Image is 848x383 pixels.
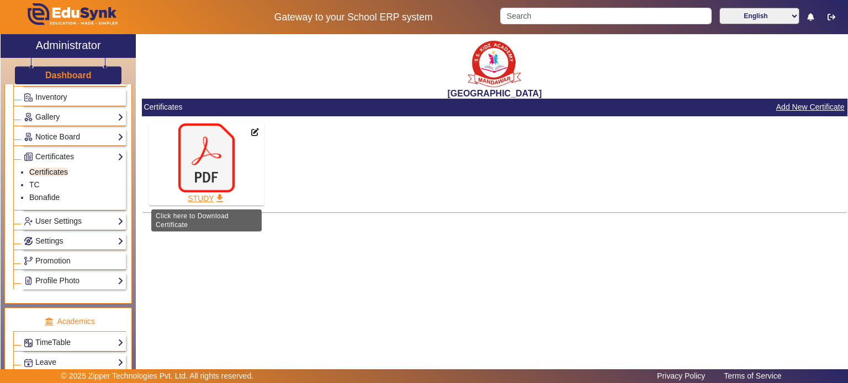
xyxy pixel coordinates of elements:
img: Branchoperations.png [24,257,33,265]
p: Academics [13,316,126,327]
img: academic.png [44,317,54,327]
a: Administrator [1,34,136,58]
a: Certificates [29,168,68,176]
div: Click here to Download Certificate [151,209,262,231]
h2: Administrator [36,39,101,52]
img: b9104f0a-387a-4379-b368-ffa933cda262 [467,37,522,88]
img: Inventory.png [24,93,33,101]
a: Privacy Policy [651,369,711,383]
h2: [GEOGRAPHIC_DATA] [142,88,847,99]
span: Promotion [35,256,71,265]
a: Dashboard [45,69,92,81]
a: Bonafide [29,193,60,202]
a: TC [29,180,40,189]
mat-icon: get_app [214,193,225,204]
a: Promotion [24,255,124,267]
button: Add New Certificate [775,100,846,114]
mat-card-header: Certificates [142,99,847,116]
img: Certificate Image [178,123,235,192]
a: Inventory [24,91,124,104]
h5: Gateway to your School ERP system [218,12,489,23]
a: STUDY [178,192,235,205]
span: Inventory [35,93,67,101]
a: Terms of Service [718,369,787,383]
input: Search [500,8,711,24]
p: © 2025 Zipper Technologies Pvt. Ltd. All rights reserved. [61,370,254,382]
